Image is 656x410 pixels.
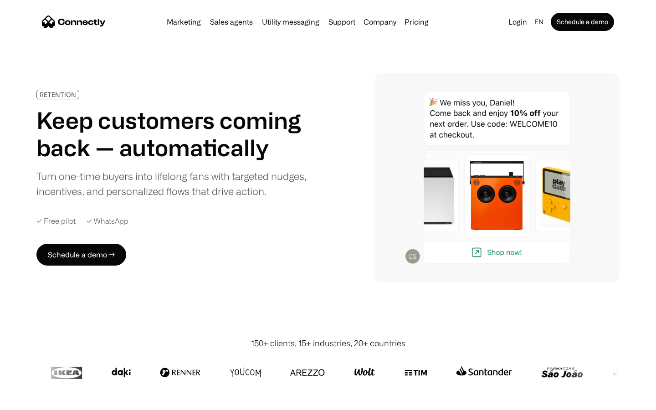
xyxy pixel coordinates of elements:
[36,169,313,199] div: Turn one-time buyers into lifelong fans with targeted nudges, incentives, and personalized flows ...
[36,217,76,225] div: ✓ Free pilot
[18,394,55,407] ul: Language list
[325,18,359,26] a: Support
[258,18,323,26] a: Utility messaging
[36,107,313,161] h1: Keep customers coming back — automatically
[251,337,405,349] div: 150+ clients, 15+ industries, 20+ countries
[505,15,531,28] a: Login
[87,217,128,225] div: ✓ WhatsApp
[401,18,432,26] a: Pricing
[206,18,256,26] a: Sales agents
[36,244,126,266] a: Schedule a demo →
[551,13,614,31] a: Schedule a demo
[163,18,205,26] a: Marketing
[364,15,396,28] div: Company
[534,15,543,28] div: en
[40,91,76,98] div: RETENTION
[9,393,55,407] aside: Language selected: English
